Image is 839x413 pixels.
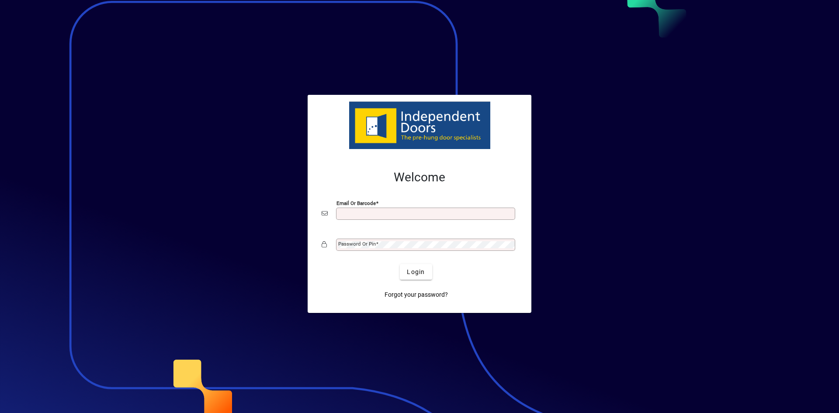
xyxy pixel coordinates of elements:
mat-label: Email or Barcode [336,200,376,206]
span: Forgot your password? [385,290,448,299]
mat-label: Password or Pin [338,241,376,247]
a: Forgot your password? [381,287,451,302]
button: Login [400,264,432,280]
span: Login [407,267,425,277]
h2: Welcome [322,170,517,185]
